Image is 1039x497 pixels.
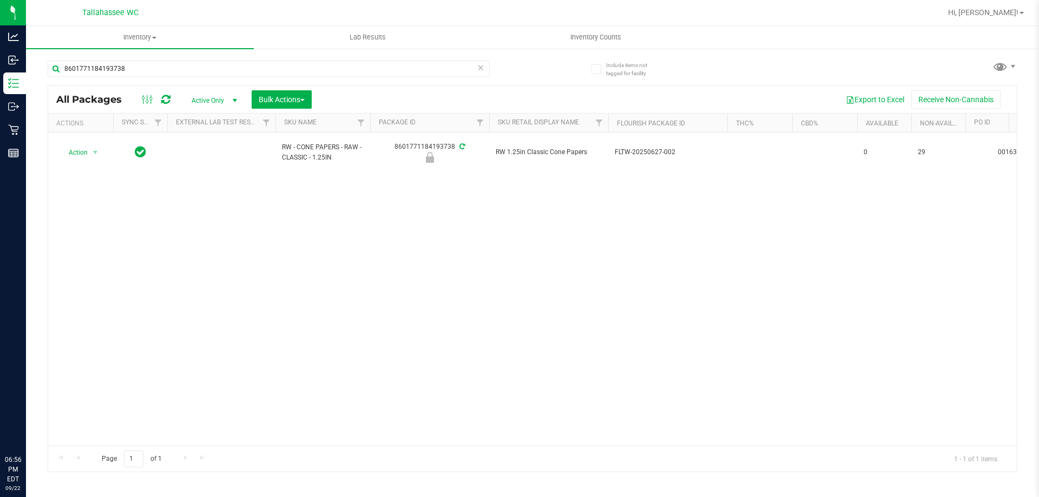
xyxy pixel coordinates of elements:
a: Sync Status [122,118,163,126]
a: PO ID [974,118,990,126]
button: Export to Excel [839,90,911,109]
inline-svg: Analytics [8,31,19,42]
input: Search Package ID, Item Name, SKU, Lot or Part Number... [48,61,490,77]
a: Flourish Package ID [617,120,685,127]
span: FLTW-20250627-002 [615,147,721,157]
a: 00163476 [998,148,1028,156]
a: Non-Available [920,120,968,127]
span: Include items not tagged for facility [606,61,660,77]
span: Bulk Actions [259,95,305,104]
a: Filter [590,114,608,132]
span: Lab Results [335,32,400,42]
span: select [89,145,102,160]
a: Filter [352,114,370,132]
div: 8601771184193738 [369,142,491,163]
span: 1 - 1 of 1 items [945,450,1006,467]
a: Available [866,120,898,127]
inline-svg: Inventory [8,78,19,89]
a: Inventory Counts [482,26,709,49]
span: Inventory [26,32,254,42]
button: Bulk Actions [252,90,312,109]
span: Page of 1 [93,450,170,467]
span: Hi, [PERSON_NAME]! [948,8,1018,17]
p: 09/22 [5,484,21,492]
a: CBD% [801,120,818,127]
a: Filter [258,114,275,132]
span: In Sync [135,144,146,160]
button: Receive Non-Cannabis [911,90,1001,109]
input: 1 [124,450,143,467]
span: RW - CONE PAPERS - RAW - CLASSIC - 1.25IN [282,142,364,163]
inline-svg: Inbound [8,55,19,65]
span: 0 [864,147,905,157]
span: Inventory Counts [556,32,636,42]
a: Lab Results [254,26,482,49]
inline-svg: Outbound [8,101,19,112]
div: Newly Received [369,152,491,163]
inline-svg: Retail [8,124,19,135]
iframe: Resource center [11,410,43,443]
a: SKU Name [284,118,317,126]
span: Tallahassee WC [82,8,139,17]
a: THC% [736,120,754,127]
a: External Lab Test Result [176,118,261,126]
iframe: Resource center unread badge [32,409,45,422]
p: 06:56 PM EDT [5,455,21,484]
span: RW 1.25in Classic Cone Papers [496,147,602,157]
div: Actions [56,120,109,127]
span: All Packages [56,94,133,105]
a: Filter [149,114,167,132]
inline-svg: Reports [8,148,19,158]
span: Clear [477,61,484,75]
span: 29 [918,147,959,157]
span: Action [59,145,88,160]
span: Sync from Compliance System [458,143,465,150]
a: Sku Retail Display Name [498,118,579,126]
a: Filter [471,114,489,132]
a: Inventory [26,26,254,49]
a: Package ID [379,118,416,126]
